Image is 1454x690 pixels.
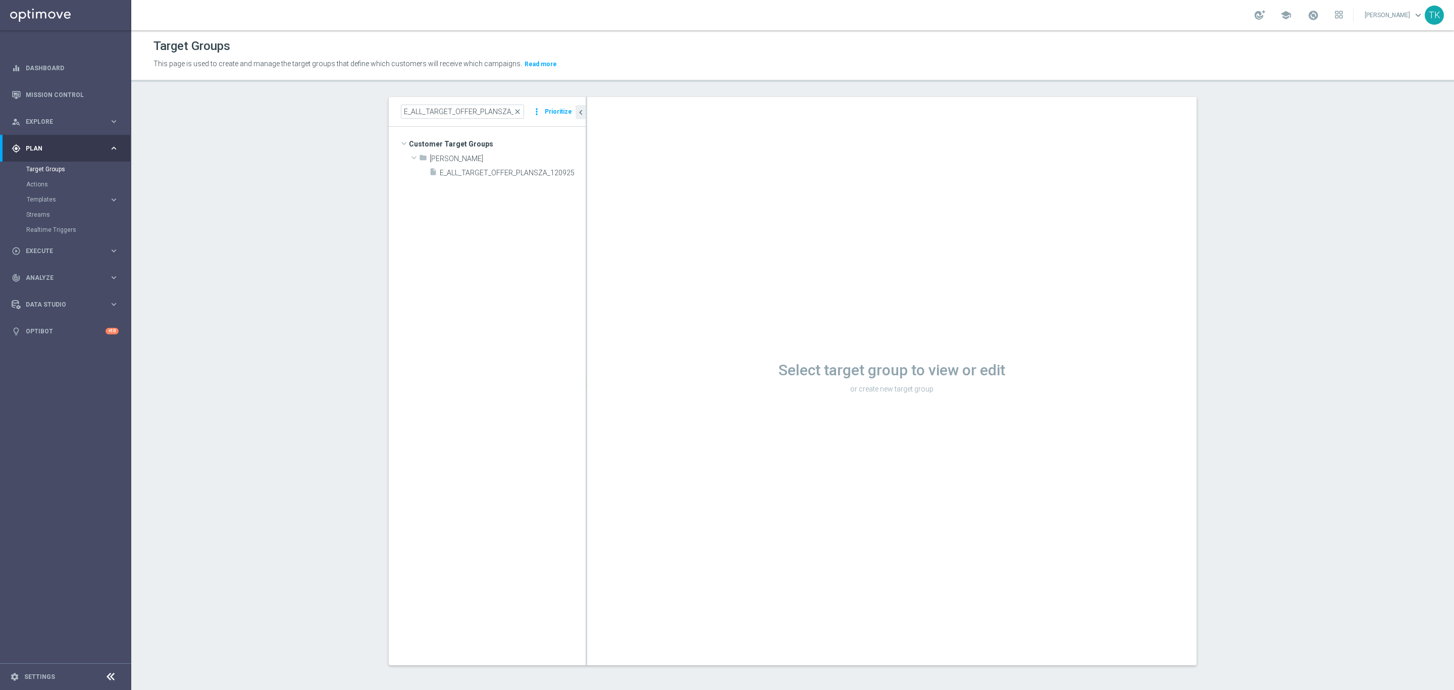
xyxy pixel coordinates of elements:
i: keyboard_arrow_right [109,117,119,126]
a: Settings [24,674,55,680]
button: chevron_left [576,105,586,119]
button: Read more [524,59,558,70]
span: Data Studio [26,302,109,308]
i: person_search [12,117,21,126]
button: equalizer Dashboard [11,64,119,72]
i: keyboard_arrow_right [109,300,119,309]
div: Templates [27,196,109,203]
div: Plan [12,144,109,153]
i: keyboard_arrow_right [109,273,119,282]
div: Mission Control [12,81,119,108]
div: Target Groups [26,162,130,177]
a: Target Groups [26,165,105,173]
div: Data Studio [12,300,109,309]
a: Dashboard [26,55,119,81]
span: Execute [26,248,109,254]
button: lightbulb Optibot +10 [11,327,119,335]
p: or create new target group [587,384,1197,393]
button: gps_fixed Plan keyboard_arrow_right [11,144,119,153]
a: Mission Control [26,81,119,108]
button: Data Studio keyboard_arrow_right [11,301,119,309]
i: insert_drive_file [429,168,437,179]
i: folder [419,154,427,165]
div: Actions [26,177,130,192]
i: gps_fixed [12,144,21,153]
span: This page is used to create and manage the target groups that define which customers will receive... [153,60,522,68]
h1: Select target group to view or edit [587,361,1197,379]
div: TK [1425,6,1444,25]
div: Dashboard [12,55,119,81]
span: close [513,108,522,116]
div: Templates [26,192,130,207]
div: Optibot [12,318,119,344]
span: Customer Target Groups [409,137,586,151]
button: track_changes Analyze keyboard_arrow_right [11,274,119,282]
i: keyboard_arrow_right [109,195,119,205]
div: Explore [12,117,109,126]
div: Streams [26,207,130,222]
a: [PERSON_NAME]keyboard_arrow_down [1364,8,1425,23]
button: play_circle_outline Execute keyboard_arrow_right [11,247,119,255]
i: keyboard_arrow_right [109,246,119,256]
a: Streams [26,211,105,219]
button: Prioritize [543,105,574,119]
span: Templates [27,196,99,203]
button: Mission Control [11,91,119,99]
h1: Target Groups [153,39,230,54]
i: play_circle_outline [12,247,21,256]
span: Tomasz K. [430,155,586,163]
button: Templates keyboard_arrow_right [26,195,119,204]
input: Quick find group or folder [401,105,524,119]
div: Analyze [12,273,109,282]
span: Plan [26,145,109,152]
i: settings [10,672,19,681]
span: E_ALL_TARGET_OFFER_PLANSZA_120925 [440,169,586,177]
i: chevron_left [576,108,586,117]
span: keyboard_arrow_down [1413,10,1424,21]
span: school [1280,10,1291,21]
i: track_changes [12,273,21,282]
div: Execute [12,247,109,256]
div: Realtime Triggers [26,222,130,237]
a: Actions [26,180,105,188]
i: equalizer [12,64,21,73]
span: Explore [26,119,109,125]
i: more_vert [532,105,542,119]
button: person_search Explore keyboard_arrow_right [11,118,119,126]
a: Optibot [26,318,106,344]
i: lightbulb [12,327,21,336]
div: +10 [106,328,119,334]
span: Analyze [26,275,109,281]
i: keyboard_arrow_right [109,143,119,153]
a: Realtime Triggers [26,226,105,234]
